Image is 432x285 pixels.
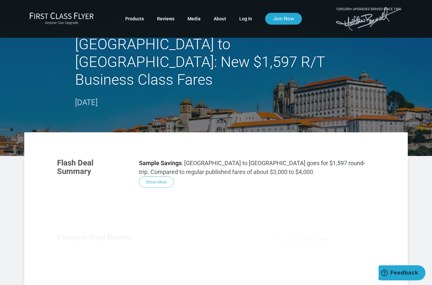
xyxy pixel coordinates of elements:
a: Reviews [157,13,174,25]
strong: Sample Savings [139,160,182,166]
small: Anyone Can Upgrade [29,21,94,25]
img: First Class Flyer [29,12,94,19]
a: About [214,13,226,25]
a: Media [187,13,201,25]
a: Products [125,13,144,25]
a: Log In [239,13,252,25]
p: : [GEOGRAPHIC_DATA] to [GEOGRAPHIC_DATA] goes for $1,597 round-trip. Compared to regular publishe... [139,159,375,176]
a: First Class FlyerAnyone Can Upgrade [29,12,94,25]
iframe: Opens a widget where you can find more information [379,265,425,282]
h2: [GEOGRAPHIC_DATA] to [GEOGRAPHIC_DATA]: New $1,597 R/T Business Class Fares [75,35,357,89]
h3: Flash Deal Summary [57,159,129,176]
time: [DATE] [75,98,98,107]
a: Join Now [265,13,302,25]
